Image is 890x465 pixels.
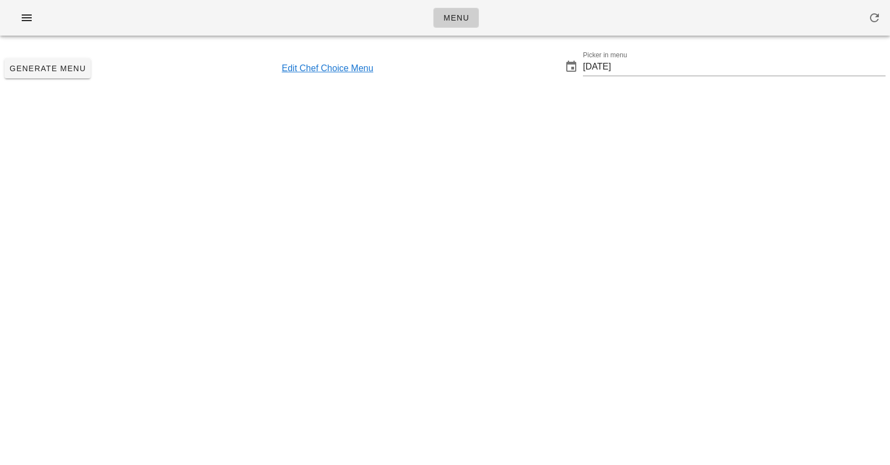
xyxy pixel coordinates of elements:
[583,51,627,60] label: Picker in menu
[433,8,478,28] a: Menu
[282,62,374,75] a: Edit Chef Choice Menu
[9,64,86,73] span: Generate Menu
[4,58,91,78] button: Generate Menu
[443,13,469,22] span: Menu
